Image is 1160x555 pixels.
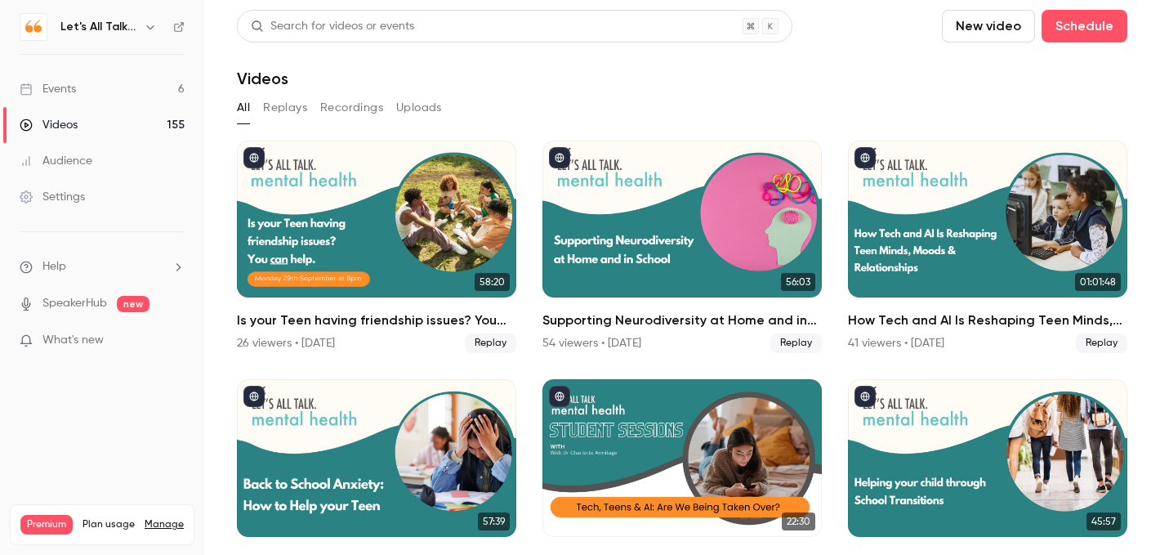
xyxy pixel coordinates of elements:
[251,18,414,35] div: Search for videos or events
[145,518,184,531] a: Manage
[1086,512,1121,530] span: 45:57
[117,296,149,312] span: new
[20,153,92,169] div: Audience
[243,147,265,168] button: published
[60,19,137,35] h6: Let's All Talk Mental Health
[848,141,1127,353] a: 01:01:48How Tech and AI Is Reshaping Teen Minds, Moods & Relationships41 viewers • [DATE]Replay
[263,95,307,121] button: Replays
[237,69,288,88] h1: Videos
[20,81,76,97] div: Events
[542,141,822,353] li: Supporting Neurodiversity at Home and in School
[848,141,1127,353] li: How Tech and AI Is Reshaping Teen Minds, Moods & Relationships
[20,117,78,133] div: Videos
[1075,273,1121,291] span: 01:01:48
[770,333,822,353] span: Replay
[465,333,516,353] span: Replay
[478,512,510,530] span: 57:39
[42,332,104,349] span: What's new
[782,512,815,530] span: 22:30
[20,515,73,535] span: Premium
[20,14,47,40] img: Let's All Talk Mental Health
[781,273,815,291] span: 56:03
[475,273,510,291] span: 58:20
[1076,333,1127,353] span: Replay
[848,335,944,351] div: 41 viewers • [DATE]
[42,295,107,312] a: SpeakerHub
[854,386,876,407] button: published
[237,141,516,353] li: Is your Teen having friendship issues? You can help.
[320,95,383,121] button: Recordings
[237,335,335,351] div: 26 viewers • [DATE]
[237,10,1127,545] section: Videos
[42,258,66,275] span: Help
[20,258,185,275] li: help-dropdown-opener
[83,518,135,531] span: Plan usage
[542,311,822,330] h2: Supporting Neurodiversity at Home and in School
[237,141,516,353] a: 58:20Is your Teen having friendship issues? You can help.26 viewers • [DATE]Replay
[542,335,641,351] div: 54 viewers • [DATE]
[848,311,1127,330] h2: How Tech and AI Is Reshaping Teen Minds, Moods & Relationships
[20,189,85,205] div: Settings
[549,386,570,407] button: published
[1042,10,1127,43] button: Schedule
[243,386,265,407] button: published
[549,147,570,168] button: published
[942,10,1035,43] button: New video
[396,95,442,121] button: Uploads
[854,147,876,168] button: published
[237,95,250,121] button: All
[542,141,822,353] a: 56:03Supporting Neurodiversity at Home and in School54 viewers • [DATE]Replay
[237,311,516,330] h2: Is your Teen having friendship issues? You can help.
